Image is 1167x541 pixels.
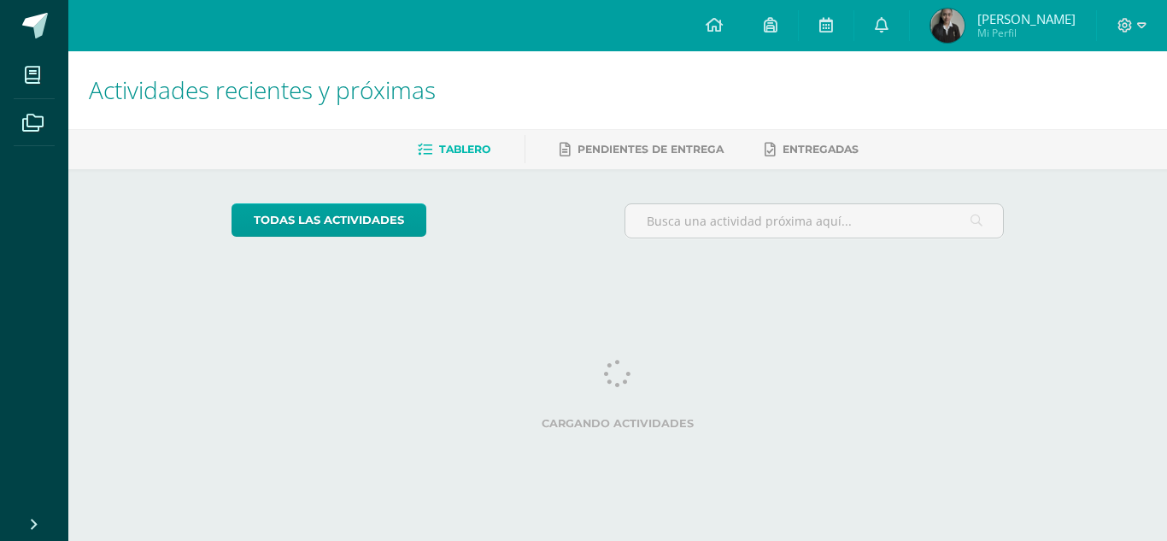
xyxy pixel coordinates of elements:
span: Mi Perfil [977,26,1076,40]
a: Entregadas [765,136,859,163]
span: Entregadas [783,143,859,156]
a: Tablero [418,136,490,163]
label: Cargando actividades [232,417,1005,430]
input: Busca una actividad próxima aquí... [625,204,1004,238]
span: Tablero [439,143,490,156]
span: [PERSON_NAME] [977,10,1076,27]
a: todas las Actividades [232,203,426,237]
a: Pendientes de entrega [560,136,724,163]
img: 933d8e2ad0ed8e5c4d64b57de3d883bd.png [930,9,965,43]
span: Actividades recientes y próximas [89,74,436,106]
span: Pendientes de entrega [578,143,724,156]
